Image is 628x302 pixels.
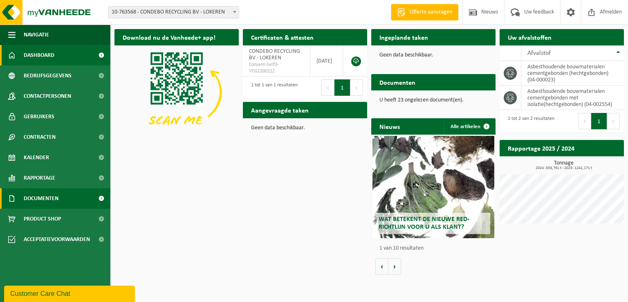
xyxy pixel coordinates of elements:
[24,229,90,250] span: Acceptatievoorwaarden
[114,45,239,139] img: Download de VHEPlus App
[249,61,304,74] span: Consent-SelfD-VEG2200212
[24,127,56,147] span: Contracten
[521,61,624,86] td: asbesthoudende bouwmaterialen cementgebonden (hechtgebonden) (04-000023)
[243,102,317,118] h2: Aangevraagde taken
[607,113,620,129] button: Next
[379,246,491,251] p: 1 van 10 resultaten
[591,113,607,129] button: 1
[4,284,137,302] iframe: chat widget
[247,79,298,97] div: 1 tot 1 van 1 resultaten
[24,106,54,127] span: Gebruikers
[371,74,424,90] h2: Documenten
[379,216,469,230] span: Wat betekent de nieuwe RED-richtlijn voor u als klant?
[500,140,583,156] h2: Rapportage 2025 / 2024
[563,156,623,172] a: Bekijk rapportage
[379,97,487,103] p: U heeft 23 ongelezen document(en).
[371,29,436,45] h2: Ingeplande taken
[24,168,55,188] span: Rapportage
[408,8,454,16] span: Offerte aanvragen
[388,258,401,275] button: Volgende
[24,86,71,106] span: Contactpersonen
[504,112,554,130] div: 1 tot 2 van 2 resultaten
[24,147,49,168] span: Kalender
[375,258,388,275] button: Vorige
[504,166,624,170] span: 2024: 838,761 t - 2025: 1242,171 t
[108,6,239,18] span: 10-763568 - CONDEBO RECYCLING BV - LOKEREN
[578,113,591,129] button: Previous
[108,7,239,18] span: 10-763568 - CONDEBO RECYCLING BV - LOKEREN
[114,29,224,45] h2: Download nu de Vanheede+ app!
[321,79,334,96] button: Previous
[391,4,458,20] a: Offerte aanvragen
[371,118,408,134] h2: Nieuws
[521,86,624,110] td: asbesthoudende bouwmaterialen cementgebonden met isolatie(hechtgebonden) (04-002554)
[24,25,49,45] span: Navigatie
[504,160,624,170] h3: Tonnage
[249,48,300,61] span: CONDEBO RECYCLING BV - LOKEREN
[444,118,495,135] a: Alle artikelen
[500,29,560,45] h2: Uw afvalstoffen
[251,125,359,131] p: Geen data beschikbaar.
[372,136,494,238] a: Wat betekent de nieuwe RED-richtlijn voor u als klant?
[350,79,363,96] button: Next
[379,52,487,58] p: Geen data beschikbaar.
[24,188,58,209] span: Documenten
[310,45,343,77] td: [DATE]
[334,79,350,96] button: 1
[24,65,72,86] span: Bedrijfsgegevens
[243,29,322,45] h2: Certificaten & attesten
[24,209,61,229] span: Product Shop
[24,45,54,65] span: Dashboard
[527,50,551,56] span: Afvalstof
